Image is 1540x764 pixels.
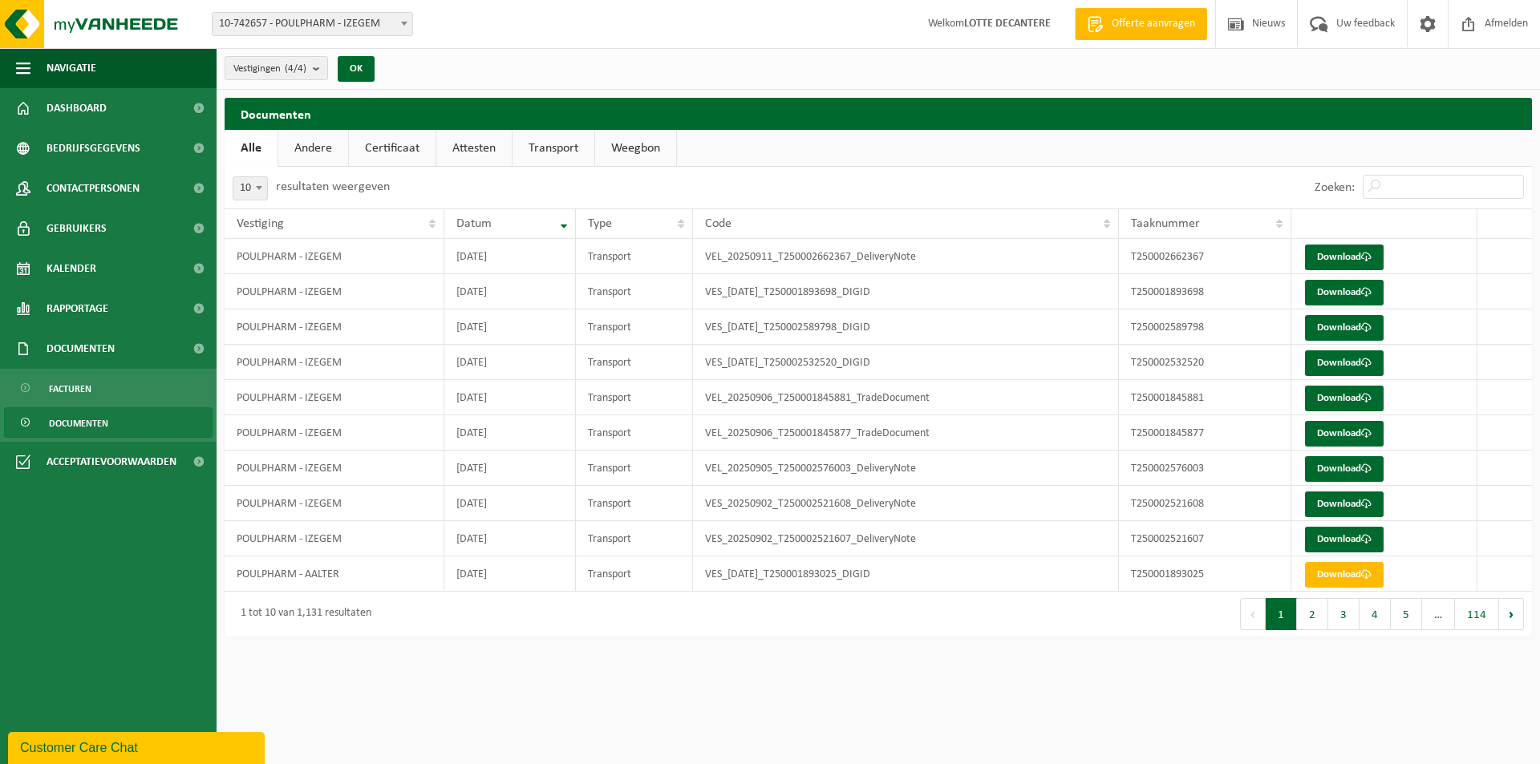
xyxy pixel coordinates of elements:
button: 1 [1266,598,1297,630]
a: Download [1305,491,1384,517]
td: T250002662367 [1119,239,1291,274]
span: Datum [456,217,492,230]
td: [DATE] [444,521,576,556]
a: Documenten [4,407,213,438]
td: POULPHARM - IZEGEM [225,239,444,274]
button: 114 [1455,598,1499,630]
td: [DATE] [444,380,576,415]
td: VES_[DATE]_T250002589798_DIGID [693,309,1120,345]
button: Vestigingen(4/4) [225,56,328,80]
a: Download [1305,421,1384,447]
td: [DATE] [444,451,576,486]
span: Bedrijfsgegevens [47,128,140,168]
a: Download [1305,562,1384,588]
span: Vestiging [237,217,284,230]
td: Transport [576,486,692,521]
button: OK [338,56,375,82]
td: VEL_20250906_T250001845881_TradeDocument [693,380,1120,415]
td: VEL_20250911_T250002662367_DeliveryNote [693,239,1120,274]
a: Offerte aanvragen [1075,8,1207,40]
span: Taaknummer [1131,217,1200,230]
td: POULPHARM - IZEGEM [225,380,444,415]
td: T250002532520 [1119,345,1291,380]
button: 5 [1391,598,1422,630]
span: Kalender [47,249,96,289]
td: Transport [576,521,692,556]
span: Contactpersonen [47,168,140,208]
td: T250002521607 [1119,521,1291,556]
td: VES_20250902_T250002521607_DeliveryNote [693,521,1120,556]
td: VES_[DATE]_T250001893025_DIGID [693,556,1120,592]
button: 3 [1328,598,1360,630]
div: 1 tot 10 van 1,131 resultaten [233,600,371,629]
td: Transport [576,309,692,345]
td: POULPHARM - IZEGEM [225,309,444,345]
a: Certificaat [349,130,436,167]
td: [DATE] [444,239,576,274]
td: POULPHARM - IZEGEM [225,415,444,451]
span: Dashboard [47,88,107,128]
td: [DATE] [444,274,576,309]
td: T250001893025 [1119,556,1291,592]
button: 4 [1360,598,1391,630]
td: T250002576003 [1119,451,1291,486]
a: Download [1305,245,1384,270]
td: POULPHARM - IZEGEM [225,521,444,556]
span: Type [588,217,612,230]
td: T250001845877 [1119,415,1291,451]
span: 10 [233,177,267,200]
td: Transport [576,380,692,415]
td: [DATE] [444,309,576,345]
span: Vestigingen [233,57,306,81]
span: Facturen [49,374,91,404]
label: resultaten weergeven [276,180,390,193]
td: POULPHARM - IZEGEM [225,451,444,486]
a: Facturen [4,373,213,403]
td: [DATE] [444,556,576,592]
a: Download [1305,315,1384,341]
td: VES_20250902_T250002521608_DeliveryNote [693,486,1120,521]
a: Download [1305,386,1384,411]
a: Attesten [436,130,512,167]
button: Next [1499,598,1524,630]
button: Previous [1240,598,1266,630]
span: Offerte aanvragen [1108,16,1199,32]
span: Rapportage [47,289,108,329]
strong: LOTTE DECANTERE [964,18,1051,30]
span: Documenten [49,408,108,439]
iframe: chat widget [8,729,268,764]
td: T250002589798 [1119,309,1291,345]
td: VEL_20250905_T250002576003_DeliveryNote [693,451,1120,486]
td: POULPHARM - IZEGEM [225,274,444,309]
span: 10-742657 - POULPHARM - IZEGEM [213,13,412,35]
td: T250001893698 [1119,274,1291,309]
td: Transport [576,274,692,309]
button: 2 [1297,598,1328,630]
td: VEL_20250906_T250001845877_TradeDocument [693,415,1120,451]
span: Acceptatievoorwaarden [47,442,176,482]
a: Weegbon [595,130,676,167]
span: 10-742657 - POULPHARM - IZEGEM [212,12,413,36]
a: Andere [278,130,348,167]
td: Transport [576,345,692,380]
td: [DATE] [444,486,576,521]
a: Download [1305,280,1384,305]
td: VES_[DATE]_T250002532520_DIGID [693,345,1120,380]
label: Zoeken: [1315,181,1355,194]
td: VES_[DATE]_T250001893698_DIGID [693,274,1120,309]
span: 10 [233,176,268,200]
span: Documenten [47,329,115,369]
span: Gebruikers [47,208,107,249]
a: Download [1305,456,1384,482]
td: T250001845881 [1119,380,1291,415]
td: [DATE] [444,345,576,380]
a: Download [1305,350,1384,376]
a: Transport [513,130,594,167]
span: Navigatie [47,48,96,88]
a: Download [1305,527,1384,552]
span: … [1422,598,1455,630]
span: Code [705,217,731,230]
h2: Documenten [225,98,1532,129]
a: Alle [225,130,278,167]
